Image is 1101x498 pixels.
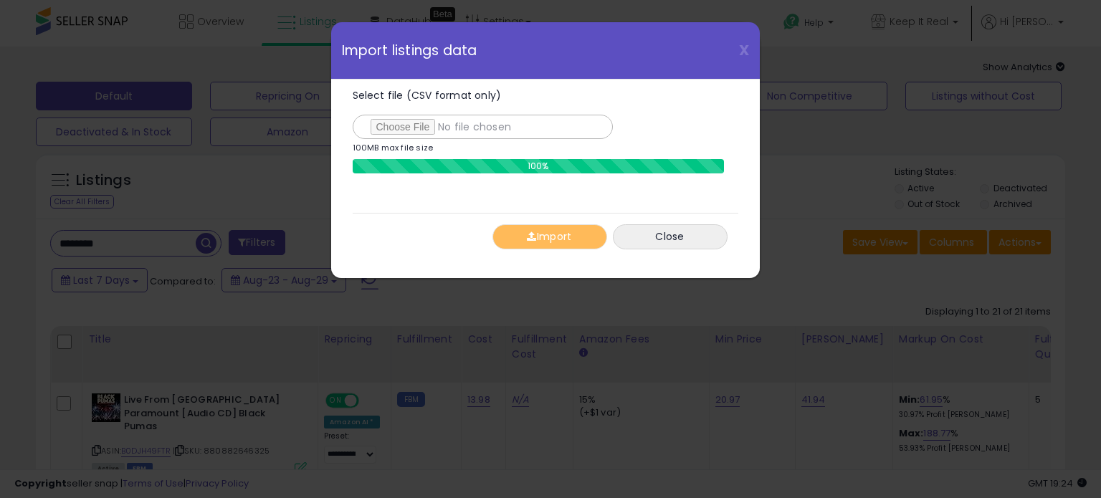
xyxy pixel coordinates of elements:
p: 100MB max file size [353,144,434,152]
button: Close [613,224,728,249]
span: X [739,40,749,60]
span: Select file (CSV format only) [353,88,502,102]
div: 100% [353,159,724,173]
button: Import [492,224,607,249]
span: Import listings data [342,44,477,57]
